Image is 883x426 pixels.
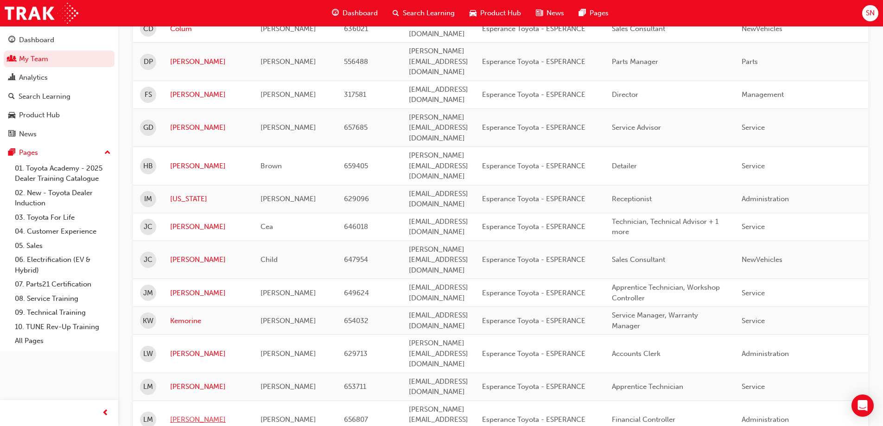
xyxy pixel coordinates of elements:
[19,72,48,83] div: Analytics
[409,151,468,180] span: [PERSON_NAME][EMAIL_ADDRESS][DOMAIN_NAME]
[11,305,114,320] a: 09. Technical Training
[4,126,114,143] a: News
[742,255,782,264] span: NewVehicles
[344,123,368,132] span: 657685
[260,195,316,203] span: [PERSON_NAME]
[144,57,153,67] span: DP
[8,149,15,157] span: pages-icon
[742,195,789,203] span: Administration
[19,147,38,158] div: Pages
[102,407,109,419] span: prev-icon
[4,107,114,124] a: Product Hub
[260,25,316,33] span: [PERSON_NAME]
[409,245,468,274] span: [PERSON_NAME][EMAIL_ADDRESS][DOMAIN_NAME]
[260,382,316,391] span: [PERSON_NAME]
[170,194,247,204] a: [US_STATE]
[612,90,638,99] span: Director
[260,123,316,132] span: [PERSON_NAME]
[482,195,585,203] span: Esperance Toyota - ESPERANCE
[11,210,114,225] a: 03. Toyota For Life
[409,47,468,76] span: [PERSON_NAME][EMAIL_ADDRESS][DOMAIN_NAME]
[742,57,758,66] span: Parts
[482,162,585,170] span: Esperance Toyota - ESPERANCE
[409,190,468,209] span: [EMAIL_ADDRESS][DOMAIN_NAME]
[260,162,282,170] span: Brown
[145,89,152,100] span: FS
[742,162,765,170] span: Service
[482,382,585,391] span: Esperance Toyota - ESPERANCE
[344,289,369,297] span: 649624
[393,7,399,19] span: search-icon
[5,3,78,24] img: Trak
[403,8,455,19] span: Search Learning
[332,7,339,19] span: guage-icon
[11,253,114,277] a: 06. Electrification (EV & Hybrid)
[482,57,585,66] span: Esperance Toyota - ESPERANCE
[579,7,586,19] span: pages-icon
[742,123,765,132] span: Service
[104,147,111,159] span: up-icon
[260,289,316,297] span: [PERSON_NAME]
[170,381,247,392] a: [PERSON_NAME]
[482,415,585,424] span: Esperance Toyota - ESPERANCE
[482,350,585,358] span: Esperance Toyota - ESPERANCE
[612,283,720,302] span: Apprentice Technician, Workshop Controller
[170,349,247,359] a: [PERSON_NAME]
[344,195,369,203] span: 629096
[344,90,366,99] span: 317581
[260,223,273,231] span: Cea
[11,224,114,239] a: 04. Customer Experience
[344,57,368,66] span: 556488
[409,217,468,236] span: [EMAIL_ADDRESS][DOMAIN_NAME]
[482,223,585,231] span: Esperance Toyota - ESPERANCE
[143,24,153,34] span: CD
[4,32,114,49] a: Dashboard
[170,316,247,326] a: Kemorine
[324,4,385,23] a: guage-iconDashboard
[344,317,368,325] span: 654032
[612,123,661,132] span: Service Advisor
[170,254,247,265] a: [PERSON_NAME]
[143,349,153,359] span: LW
[612,162,637,170] span: Detailer
[143,161,153,172] span: HB
[385,4,462,23] a: search-iconSearch Learning
[742,90,784,99] span: Management
[144,222,152,232] span: JC
[409,339,468,368] span: [PERSON_NAME][EMAIL_ADDRESS][DOMAIN_NAME]
[8,36,15,45] span: guage-icon
[612,57,658,66] span: Parts Manager
[482,90,585,99] span: Esperance Toyota - ESPERANCE
[19,91,70,102] div: Search Learning
[344,255,368,264] span: 647954
[143,288,153,299] span: JM
[170,89,247,100] a: [PERSON_NAME]
[462,4,528,23] a: car-iconProduct Hub
[4,88,114,105] a: Search Learning
[144,194,152,204] span: IM
[11,334,114,348] a: All Pages
[742,382,765,391] span: Service
[409,377,468,396] span: [EMAIL_ADDRESS][DOMAIN_NAME]
[11,239,114,253] a: 05. Sales
[19,110,60,121] div: Product Hub
[8,93,15,101] span: search-icon
[8,55,15,64] span: people-icon
[143,316,153,326] span: KW
[4,69,114,86] a: Analytics
[862,5,878,21] button: SN
[409,311,468,330] span: [EMAIL_ADDRESS][DOMAIN_NAME]
[866,8,875,19] span: SN
[11,161,114,186] a: 01. Toyota Academy - 2025 Dealer Training Catalogue
[528,4,572,23] a: news-iconNews
[19,35,54,45] div: Dashboard
[260,255,278,264] span: Child
[742,289,765,297] span: Service
[482,289,585,297] span: Esperance Toyota - ESPERANCE
[482,25,585,33] span: Esperance Toyota - ESPERANCE
[260,415,316,424] span: [PERSON_NAME]
[409,283,468,302] span: [EMAIL_ADDRESS][DOMAIN_NAME]
[612,255,665,264] span: Sales Consultant
[143,381,153,392] span: LM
